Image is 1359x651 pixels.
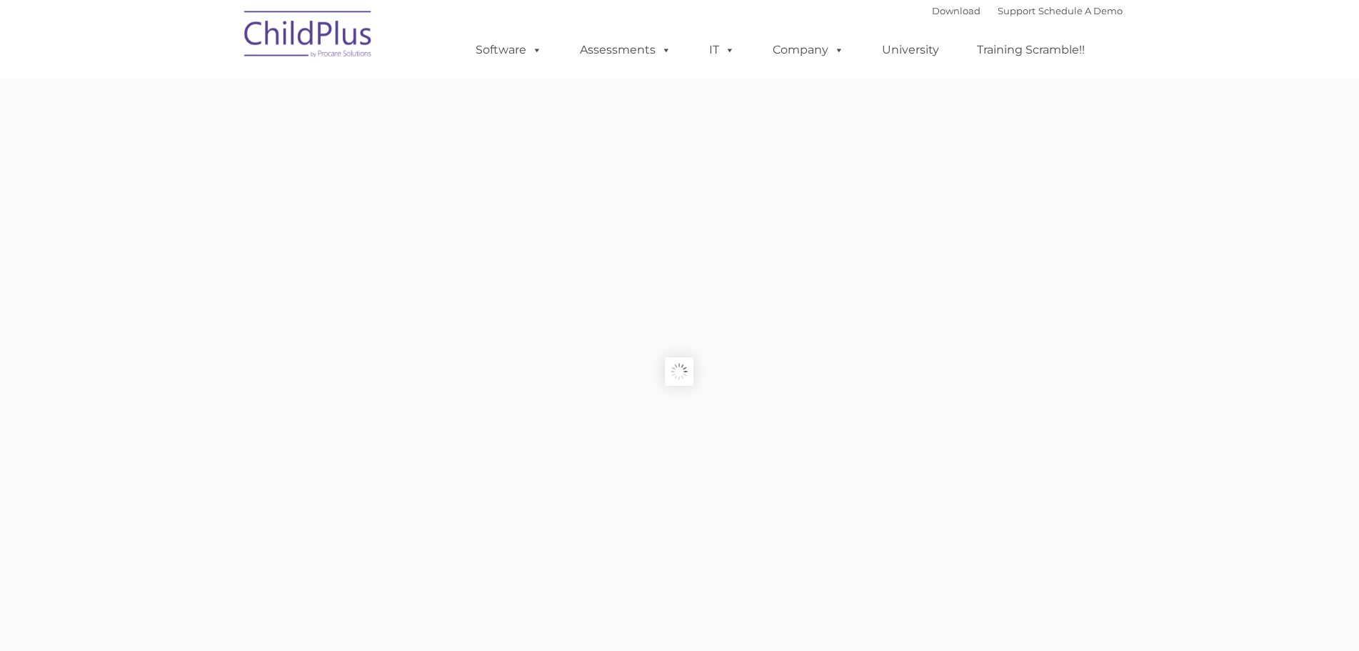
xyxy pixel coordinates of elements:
[998,5,1035,16] a: Support
[758,36,858,64] a: Company
[932,5,1123,16] font: |
[932,5,981,16] a: Download
[237,1,380,72] img: ChildPlus by Procare Solutions
[1038,5,1123,16] a: Schedule A Demo
[695,36,749,64] a: IT
[461,36,556,64] a: Software
[566,36,686,64] a: Assessments
[963,36,1099,64] a: Training Scramble!!
[868,36,953,64] a: University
